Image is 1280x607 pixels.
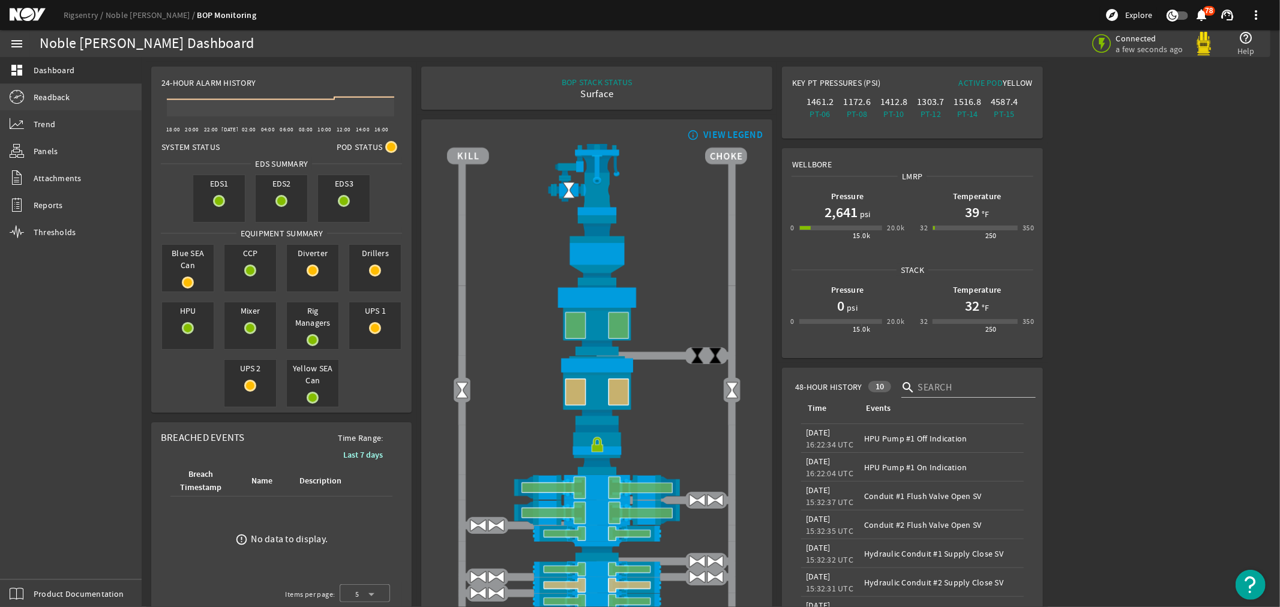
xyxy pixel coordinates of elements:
[10,63,24,77] mat-icon: dashboard
[447,286,747,356] img: UpperAnnularOpen.png
[10,37,24,51] mat-icon: menu
[1003,77,1033,88] span: Yellow
[804,96,836,108] div: 1461.2
[34,118,55,130] span: Trend
[806,497,853,507] legacy-datetime-component: 15:32:37 UTC
[706,568,724,586] img: ValveOpen.png
[251,158,312,170] span: EDS SUMMARY
[706,552,724,570] img: ValveOpen.png
[242,126,256,133] text: 02:00
[831,284,864,296] b: Pressure
[688,568,706,586] img: ValveOpen.png
[808,402,826,415] div: Time
[487,568,505,586] img: ValveOpen.png
[898,170,927,182] span: LMRP
[251,533,328,545] div: No data to display.
[887,315,904,327] div: 20.0k
[177,468,224,494] div: Breach Timestamp
[864,576,1018,588] div: Hydraulic Conduit #2 Supply Close SV
[236,227,327,239] span: Equipment Summary
[806,513,831,524] legacy-datetime-component: [DATE]
[469,516,487,534] img: ValveOpen.png
[790,315,794,327] div: 0
[792,77,912,94] div: Key PT Pressures (PSI)
[706,491,724,509] img: ValveOpen.png
[806,485,831,495] legacy-datetime-component: [DATE]
[723,381,741,399] img: Valve2Open.png
[261,126,275,133] text: 04:00
[952,108,984,120] div: PT-14
[831,191,864,202] b: Pressure
[487,516,505,534] img: ValveOpen.png
[979,302,990,314] span: °F
[562,76,632,88] div: BOP STACK STATUS
[783,149,1042,170] div: Wellbore
[447,500,747,525] img: ShearRamOpen.png
[280,126,293,133] text: 06:00
[34,199,63,211] span: Reports
[64,10,106,20] a: Rigsentry
[285,588,335,600] div: Items per page:
[959,77,1003,88] span: Active Pod
[193,175,245,192] span: EDS1
[688,552,706,570] img: ValveOpen.png
[356,126,370,133] text: 14:00
[844,302,858,314] span: psi
[837,296,844,315] h1: 0
[250,474,283,488] div: Name
[447,425,747,474] img: RiserConnectorLock.png
[560,181,578,199] img: Valve2Open.png
[161,141,220,153] span: System Status
[256,175,307,192] span: EDS2
[920,222,928,234] div: 32
[868,381,892,392] div: 10
[988,96,1020,108] div: 4587.4
[197,10,257,21] a: BOP Monitoring
[897,264,928,276] span: Stack
[34,145,58,157] span: Panels
[866,402,891,415] div: Events
[1125,9,1152,21] span: Explore
[853,230,870,242] div: 15.0k
[878,96,910,108] div: 1412.8
[806,427,831,438] legacy-datetime-component: [DATE]
[337,141,383,153] span: Pod Status
[34,226,76,238] span: Thresholds
[985,230,997,242] div: 250
[1220,8,1234,22] mat-icon: support_agent
[349,302,401,319] span: UPS 1
[864,519,1018,531] div: Conduit #2 Flush Valve Open SV
[349,245,401,262] span: Drillers
[1023,315,1034,327] div: 350
[287,360,338,389] span: Yellow SEA Can
[287,302,338,331] span: Rig Managers
[34,172,82,184] span: Attachments
[1192,32,1216,56] img: Yellowpod.svg
[953,191,1002,202] b: Temperature
[1239,31,1254,45] mat-icon: help_outline
[915,108,946,120] div: PT-12
[222,126,239,133] text: [DATE]
[162,302,214,319] span: HPU
[337,126,350,133] text: 12:00
[162,245,214,274] span: Blue SEA Can
[175,468,235,494] div: Breach Timestamp
[447,356,747,425] img: LowerAnnularOpenBlock.png
[685,130,699,140] mat-icon: info_outline
[328,432,393,444] span: Time Range:
[706,347,724,365] img: ValveClose.png
[1195,8,1209,22] mat-icon: notifications
[299,126,313,133] text: 08:00
[806,402,850,415] div: Time
[790,222,794,234] div: 0
[447,144,747,215] img: RiserAdapter.png
[688,347,706,365] img: ValveClose.png
[374,126,388,133] text: 16:00
[1236,570,1266,600] button: Open Resource Center
[204,126,218,133] text: 22:00
[487,584,505,602] img: ValveOpen.png
[1100,5,1157,25] button: Explore
[40,38,254,50] div: Noble [PERSON_NAME] Dashboard
[806,468,853,479] legacy-datetime-component: 16:22:04 UTC
[825,203,858,222] h1: 2,641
